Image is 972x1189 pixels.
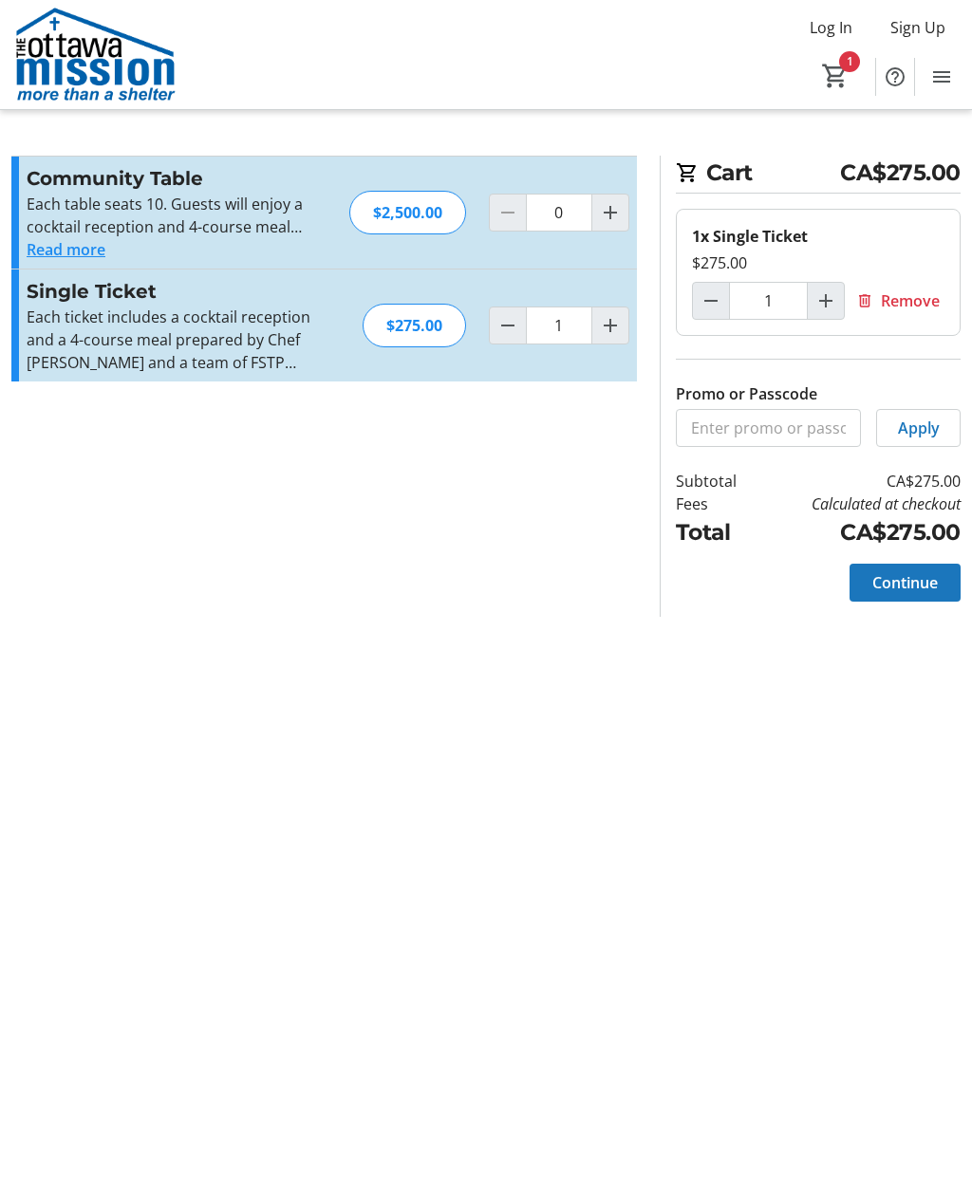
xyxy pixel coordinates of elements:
button: Remove [852,283,944,321]
p: Each table seats 10. Guests will enjoy a cocktail reception and 4-course meal prepared by Chef [P... [27,194,327,239]
button: Read more [27,239,105,262]
td: Total [676,516,758,549]
button: Increment by one [592,195,628,232]
button: Increment by one [592,308,628,344]
img: The Ottawa Mission's Logo [11,8,180,102]
button: Cart [818,60,852,94]
td: Calculated at checkout [758,493,961,516]
input: Enter promo or passcode [676,410,862,448]
span: CA$275.00 [840,157,961,190]
td: Subtotal [676,471,758,493]
input: Single Ticket Quantity [526,307,592,345]
button: Menu [923,59,961,97]
div: $275.00 [363,305,466,348]
span: Log In [810,17,852,40]
button: Decrement by one [693,284,729,320]
div: 1x Single Ticket [692,226,944,249]
button: Continue [850,565,961,603]
span: Each ticket includes a cocktail reception and a 4-course meal prepared by Chef [PERSON_NAME] and ... [27,307,310,397]
input: Single Ticket Quantity [729,283,808,321]
button: Help [876,59,914,97]
button: Increment by one [808,284,844,320]
button: Apply [876,410,961,448]
span: Apply [898,418,940,440]
span: Sign Up [890,17,945,40]
h3: Community Table [27,165,327,194]
h2: Cart [676,157,961,195]
input: Community Table Quantity [526,195,592,232]
div: $275.00 [692,252,944,275]
div: $2,500.00 [349,192,466,235]
span: Remove [881,290,940,313]
button: Sign Up [875,13,961,44]
button: Decrement by one [490,308,526,344]
h3: Single Ticket [27,278,340,307]
button: Log In [794,13,868,44]
span: Continue [872,572,938,595]
td: CA$275.00 [758,471,961,493]
td: Fees [676,493,758,516]
td: CA$275.00 [758,516,961,549]
label: Promo or Passcode [676,383,817,406]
